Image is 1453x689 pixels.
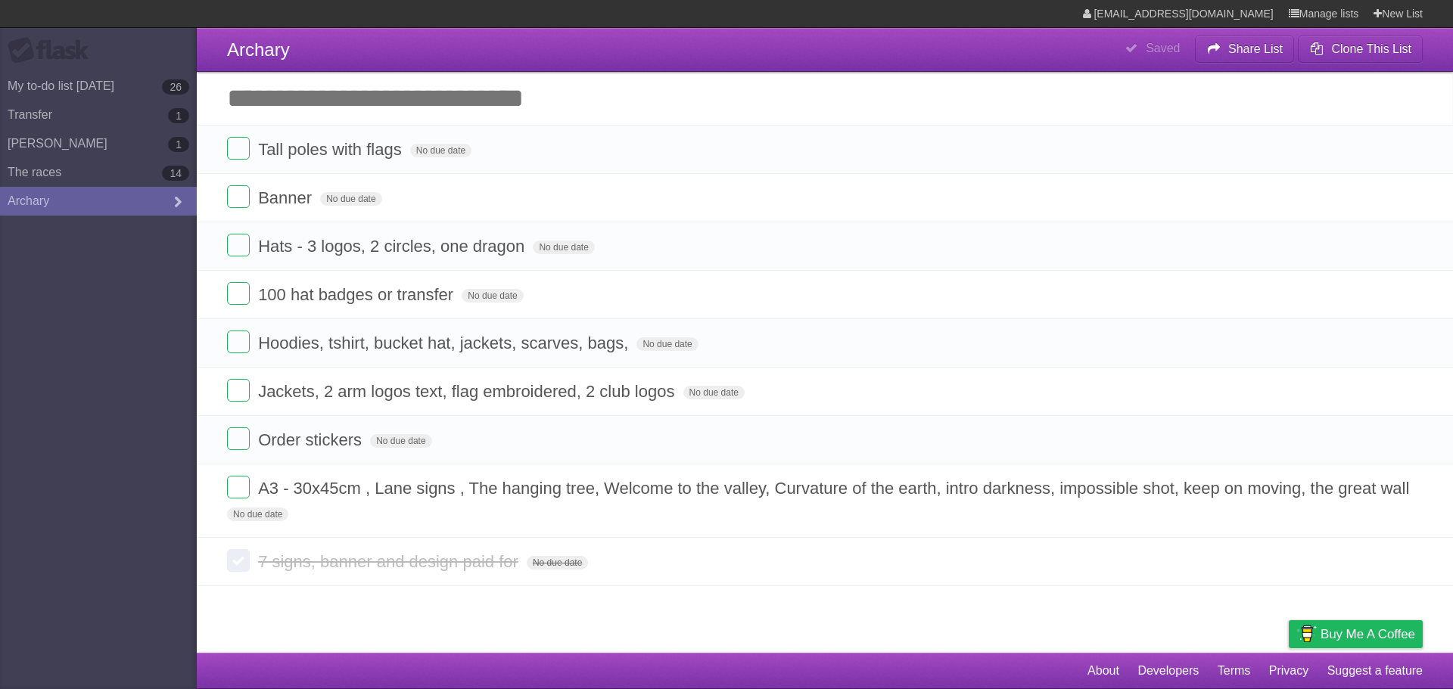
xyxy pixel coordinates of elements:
[1195,36,1295,63] button: Share List
[636,337,698,351] span: No due date
[227,549,250,572] label: Done
[320,192,381,206] span: No due date
[1137,656,1199,685] a: Developers
[1269,656,1308,685] a: Privacy
[168,137,189,152] b: 1
[227,331,250,353] label: Done
[8,37,98,64] div: Flask
[227,507,288,521] span: No due date
[258,140,406,159] span: Tall poles with flags
[227,427,250,450] label: Done
[1331,42,1411,55] b: Clone This List
[162,79,189,95] b: 26
[533,241,594,254] span: No due date
[1228,42,1283,55] b: Share List
[258,430,366,449] span: Order stickers
[258,188,316,207] span: Banner
[410,144,471,157] span: No due date
[1327,656,1423,685] a: Suggest a feature
[683,386,745,399] span: No due date
[1087,656,1119,685] a: About
[258,479,1413,498] span: A3 - 30x45cm , Lane signs , The hanging tree, Welcome to the valley, Curvature of the earth, intr...
[370,434,431,448] span: No due date
[227,234,250,256] label: Done
[258,237,528,256] span: Hats - 3 logos, 2 circles, one dragon
[227,39,290,60] span: Archary
[1289,620,1423,648] a: Buy me a coffee
[527,556,588,570] span: No due date
[258,382,678,401] span: Jackets, 2 arm logos text, flag embroidered, 2 club logos
[227,282,250,305] label: Done
[1146,42,1180,54] b: Saved
[227,137,250,160] label: Done
[227,379,250,402] label: Done
[168,108,189,123] b: 1
[227,185,250,208] label: Done
[258,552,522,571] span: 7 signs, banner and design paid for
[258,285,457,304] span: 100 hat badges or transfer
[162,166,189,181] b: 14
[462,289,523,303] span: No due date
[227,476,250,498] label: Done
[258,334,632,352] span: Hoodies, tshirt, bucket hat, jackets, scarves, bags,
[1298,36,1423,63] button: Clone This List
[1321,621,1415,647] span: Buy me a coffee
[1296,621,1317,647] img: Buy me a coffee
[1218,656,1251,685] a: Terms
